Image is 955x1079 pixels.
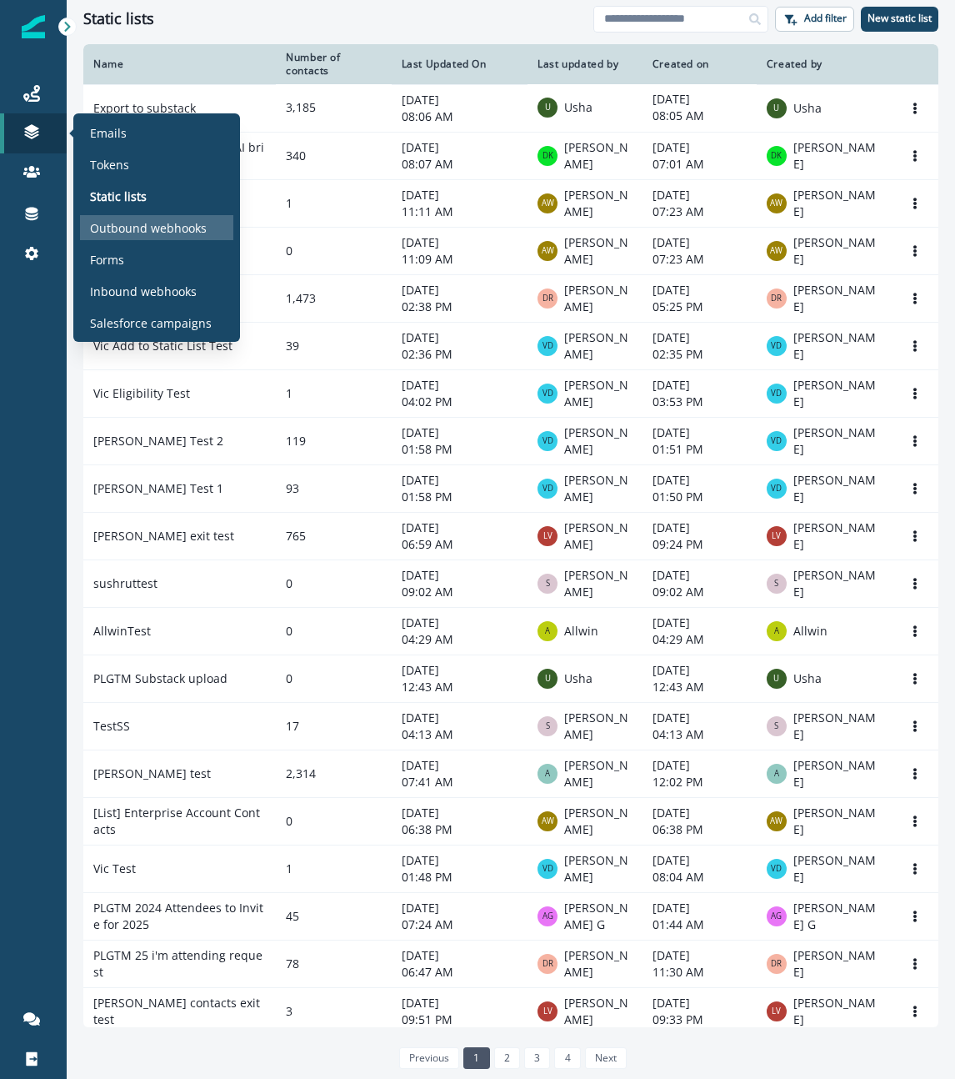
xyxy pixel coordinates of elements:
[83,84,938,132] a: Export to substack3,185[DATE]08:06 AMUshaUsha[DATE]08:05 AMUshaUshaOptions
[652,139,747,156] p: [DATE]
[524,1047,550,1069] a: Page 3
[793,567,882,600] p: [PERSON_NAME]
[545,627,550,635] div: Allwin
[902,238,928,263] button: Options
[402,947,518,964] p: [DATE]
[542,817,554,826] div: Alicia Wilson
[652,916,747,933] p: 01:44 AM
[83,512,276,560] td: [PERSON_NAME] exit test
[546,722,550,730] div: Sushrut
[90,124,127,142] p: Emails
[767,58,882,71] div: Created by
[83,464,938,512] a: [PERSON_NAME] Test 193[DATE]01:58 PMVic Davis[PERSON_NAME][DATE]01:50 PMVic Davis[PERSON_NAME]Opt...
[402,441,518,458] p: 01:58 PM
[90,219,207,237] p: Outbound webhooks
[286,908,299,924] span: 45
[537,58,632,71] div: Last updated by
[652,821,747,838] p: 06:38 PM
[793,234,882,268] p: [PERSON_NAME]
[83,892,276,940] td: PLGTM 2024 Attendees to Invite for 2025
[402,869,518,886] p: 01:48 PM
[402,916,518,933] p: 07:24 AM
[80,215,233,240] a: Outbound webhooks
[793,100,822,117] p: Usha
[793,670,822,687] p: Usha
[564,623,598,640] p: Allwin
[542,865,553,873] div: Vic Davis
[773,675,779,683] div: Usha
[771,437,782,445] div: Vic Davis
[83,10,154,28] h1: Static lists
[83,750,938,797] a: [PERSON_NAME] test2,314[DATE]07:41 AMAaron[PERSON_NAME][DATE]12:02 PMAaron[PERSON_NAME]Options
[652,805,747,821] p: [DATE]
[395,1047,627,1069] ul: Pagination
[402,995,518,1011] p: [DATE]
[402,615,518,631] p: [DATE]
[652,1011,747,1028] p: 09:33 PM
[83,417,276,464] td: [PERSON_NAME] Test 2
[771,960,782,968] div: Dave Rigotti
[793,472,882,505] p: [PERSON_NAME]
[652,377,747,394] p: [DATE]
[861,7,938,32] button: New static list
[83,987,276,1035] td: [PERSON_NAME] contacts exit test
[774,770,779,778] div: Aaron
[652,536,747,553] p: 09:24 PM
[402,536,518,553] p: 06:59 AM
[564,947,632,981] p: [PERSON_NAME]
[286,385,292,401] span: 1
[772,532,781,540] div: Lokesh Vikram
[83,940,276,987] td: PLGTM 25 i'm attending request
[564,757,632,790] p: [PERSON_NAME]
[652,251,747,268] p: 07:23 AM
[80,279,233,304] a: Inbound webhooks
[652,156,747,173] p: 07:01 AM
[564,710,632,743] p: [PERSON_NAME]
[402,662,518,679] p: [DATE]
[793,424,882,458] p: [PERSON_NAME]
[286,718,299,734] span: 17
[83,797,938,845] a: [List] Enterprise Account Contacts0[DATE]06:38 PMAlicia Wilson[PERSON_NAME][DATE]06:38 PMAlicia W...
[652,234,747,251] p: [DATE]
[83,560,276,607] td: sushruttest
[652,710,747,726] p: [DATE]
[564,234,632,268] p: [PERSON_NAME]
[564,670,592,687] p: Usha
[286,528,306,544] span: 765
[402,726,518,743] p: 04:13 AM
[564,424,632,458] p: [PERSON_NAME]
[494,1047,520,1069] a: Page 2
[402,489,518,505] p: 01:58 PM
[771,342,782,350] div: Vic Davis
[652,852,747,869] p: [DATE]
[542,389,553,398] div: Vic Davis
[542,912,553,921] div: Akhil G
[564,900,632,933] p: [PERSON_NAME] G
[286,51,381,78] div: Number of contacts
[402,234,518,251] p: [DATE]
[83,845,938,892] a: Vic Test1[DATE]01:48 PMVic Davis[PERSON_NAME][DATE]08:04 AMVic Davis[PERSON_NAME]Options
[652,774,747,790] p: 12:02 PM
[564,282,632,315] p: [PERSON_NAME]
[402,821,518,838] p: 06:38 PM
[402,1011,518,1028] p: 09:51 PM
[774,722,778,730] div: Sushrut
[286,290,316,306] span: 1,473
[22,15,45,38] img: Inflection
[83,322,938,369] a: Vic Add to Static List Test39[DATE]02:36 PMVic Davis[PERSON_NAME][DATE]02:35 PMVic Davis[PERSON_N...
[793,805,882,838] p: [PERSON_NAME]
[652,394,747,410] p: 03:53 PM
[774,627,779,635] div: Allwin
[80,247,233,272] a: Forms
[83,655,938,702] a: PLGTM Substack upload0[DATE]12:43 AMUshaUsha[DATE]12:43 AMUshaUshaOptions
[652,441,747,458] p: 01:51 PM
[80,183,233,208] a: Static lists
[83,322,276,369] td: Vic Add to Static List Test
[80,152,233,177] a: Tokens
[770,817,782,826] div: Alicia Wilson
[542,199,554,208] div: Alicia Wilson
[793,519,882,553] p: [PERSON_NAME]
[402,584,518,600] p: 09:02 AM
[793,187,882,220] p: [PERSON_NAME]
[402,156,518,173] p: 08:07 AM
